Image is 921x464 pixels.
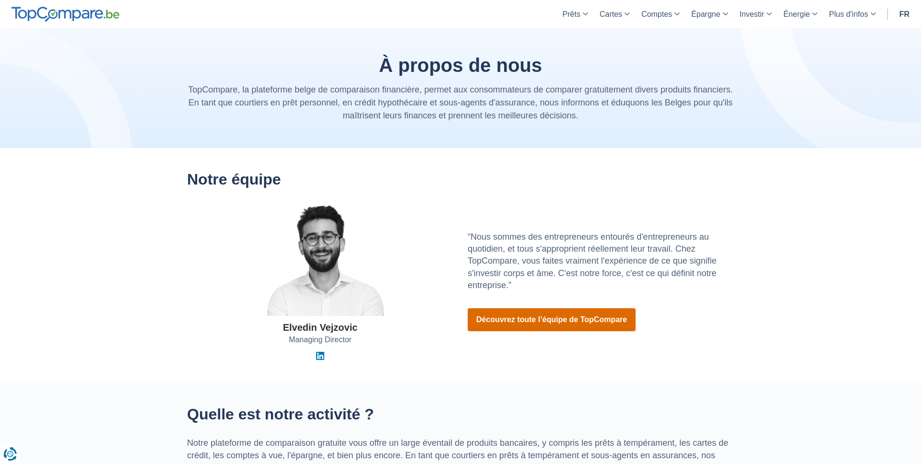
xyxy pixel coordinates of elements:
p: TopCompare, la plateforme belge de comparaison financière, permet aux consommateurs de comparer g... [187,83,734,122]
div: Elvedin Vejzovic [283,321,358,335]
h1: À propos de nous [187,55,734,76]
h2: Notre équipe [187,171,734,188]
img: Elvedin Vejzovic [244,202,397,316]
a: Découvrez toute l’équipe de TopCompare [468,308,636,331]
p: “Nous sommes des entrepreneurs entourés d'entrepreneurs au quotidien, et tous s'approprient réell... [468,231,734,291]
img: Linkedin Elvedin Vejzovic [316,352,324,360]
h2: Quelle est notre activité ? [187,406,734,423]
img: TopCompare [12,7,119,22]
span: Managing Director [289,335,352,346]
